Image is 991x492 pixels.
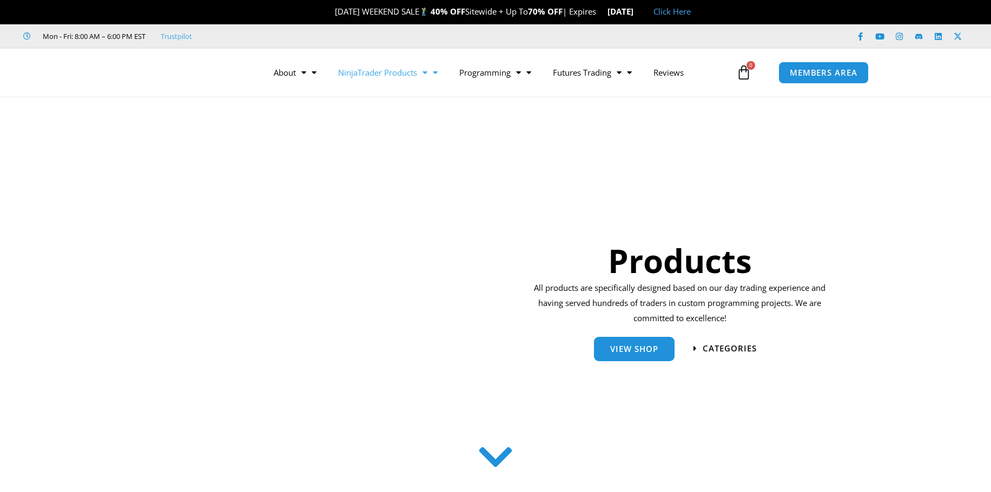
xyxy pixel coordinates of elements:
[448,60,542,85] a: Programming
[778,62,869,84] a: MEMBERS AREA
[161,30,192,43] a: Trustpilot
[108,53,224,92] img: LogoAI | Affordable Indicators – NinjaTrader
[263,60,734,85] nav: Menu
[263,60,327,85] a: About
[597,8,605,16] img: ⌛
[653,6,691,17] a: Click Here
[634,8,642,16] img: 🏭
[720,57,768,88] a: 0
[790,69,857,77] span: MEMBERS AREA
[184,150,472,424] img: ProductsSection scaled | Affordable Indicators – NinjaTrader
[40,30,146,43] span: Mon - Fri: 8:00 AM – 6:00 PM EST
[323,6,607,17] span: [DATE] WEEKEND SALE Sitewide + Up To | Expires
[431,6,465,17] strong: 40% OFF
[594,337,675,361] a: View Shop
[528,6,563,17] strong: 70% OFF
[746,61,755,70] span: 0
[530,238,829,283] h1: Products
[643,60,695,85] a: Reviews
[420,8,428,16] img: 🏌️‍♂️
[703,344,757,353] span: categories
[693,344,757,353] a: categories
[530,281,829,326] p: All products are specifically designed based on our day trading experience and having served hund...
[610,345,658,353] span: View Shop
[607,6,643,17] strong: [DATE]
[327,60,448,85] a: NinjaTrader Products
[326,8,334,16] img: 🎉
[542,60,643,85] a: Futures Trading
